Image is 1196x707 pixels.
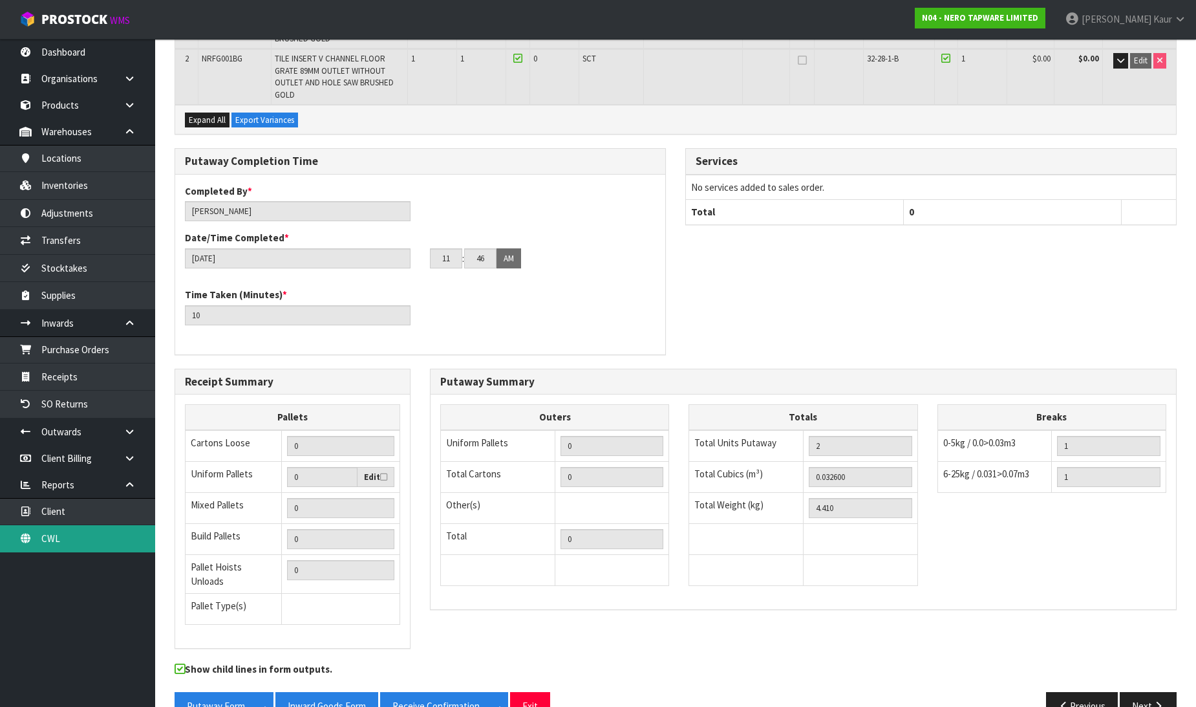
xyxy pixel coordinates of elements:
[41,11,107,28] span: ProStock
[287,529,394,549] input: Manual
[561,467,664,487] input: OUTERS TOTAL = CTN
[689,430,804,462] td: Total Units Putaway
[185,376,400,388] h3: Receipt Summary
[185,155,656,168] h3: Putaway Completion Time
[1078,53,1099,64] strong: $0.00
[189,114,226,125] span: Expand All
[696,155,1166,168] h3: Services
[185,231,289,245] label: Date/Time Completed
[186,461,282,493] td: Uniform Pallets
[1153,13,1172,25] span: Kaur
[440,376,1166,388] h3: Putaway Summary
[1130,53,1151,69] button: Edit
[686,175,1176,199] td: No services added to sales order.
[961,53,965,64] span: 1
[943,437,1016,449] span: 0-5kg / 0.0>0.03m3
[937,405,1166,430] th: Breaks
[19,11,36,27] img: cube-alt.png
[582,53,596,64] span: SCT
[1134,55,1148,66] span: Edit
[561,529,664,549] input: TOTAL PACKS
[287,467,358,487] input: Uniform Pallets
[185,53,189,64] span: 2
[533,53,537,64] span: 0
[186,493,282,524] td: Mixed Pallets
[186,555,282,594] td: Pallet Hoists Unloads
[185,113,230,128] button: Expand All
[1032,53,1051,64] span: $0.00
[561,436,664,456] input: UNIFORM P LINES
[1082,13,1151,25] span: [PERSON_NAME]
[110,14,130,27] small: WMS
[287,436,394,456] input: Manual
[922,12,1038,23] strong: N04 - NERO TAPWARE LIMITED
[275,53,394,100] span: TILE INSERT V CHANNEL FLOOR GRATE 89MM OUTLET WITHOUT OUTLET AND HOLE SAW BRUSHED GOLD
[186,593,282,624] td: Pallet Type(s)
[275,9,383,44] span: MECCA CARE 25MM FOOTREST CORNER GRAB RAIL 215MM BRUSHED GOLD
[460,53,464,64] span: 1
[462,248,464,269] td: :
[441,405,669,430] th: Outers
[186,524,282,555] td: Build Pallets
[441,430,555,462] td: Uniform Pallets
[287,498,394,518] input: Manual
[185,305,411,325] input: Time Taken
[185,248,411,268] input: Date/Time completed
[411,53,415,64] span: 1
[867,53,899,64] span: 32-28-1-B
[915,8,1045,28] a: N04 - NERO TAPWARE LIMITED
[185,288,287,301] label: Time Taken (Minutes)
[497,248,521,269] button: AM
[689,492,804,523] td: Total Weight (kg)
[441,492,555,523] td: Other(s)
[231,113,298,128] button: Export Variances
[185,184,252,198] label: Completed By
[689,405,917,430] th: Totals
[464,248,497,268] input: MM
[943,468,1029,480] span: 6-25kg / 0.031>0.07m3
[686,200,904,224] th: Total
[441,461,555,492] td: Total Cartons
[364,471,387,484] label: Edit
[441,523,555,554] td: Total
[909,206,914,218] span: 0
[430,248,462,268] input: HH
[175,662,332,679] label: Show child lines in form outputs.
[287,560,394,580] input: UNIFORM P + MIXED P + BUILD P
[186,405,400,430] th: Pallets
[186,430,282,462] td: Cartons Loose
[689,461,804,492] td: Total Cubics (m³)
[202,53,242,64] span: NRFG001BG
